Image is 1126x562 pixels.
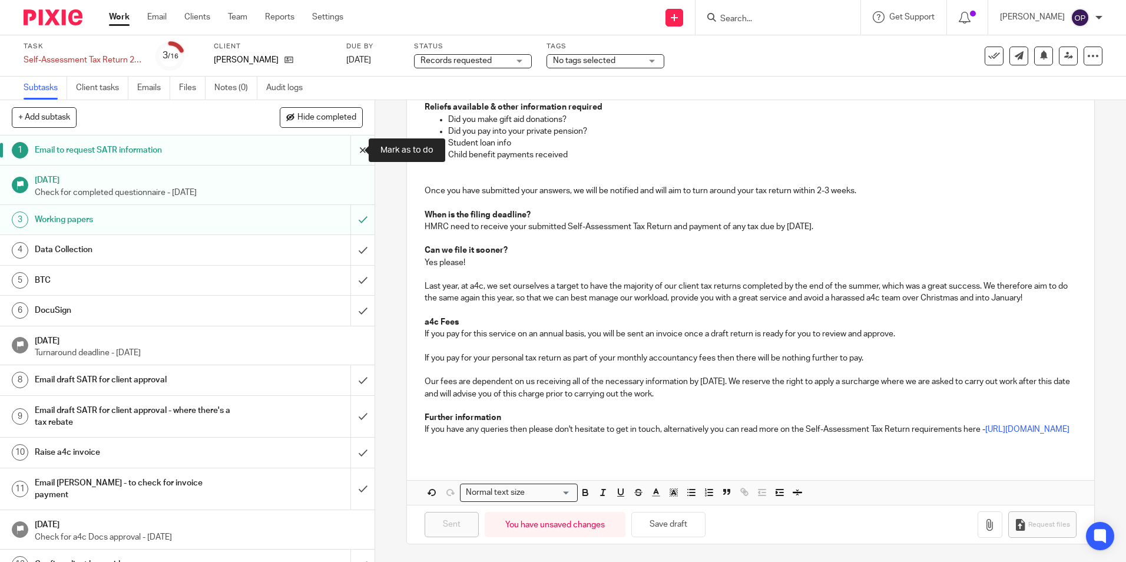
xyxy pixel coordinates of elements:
[228,11,247,23] a: Team
[35,474,237,504] h1: Email [PERSON_NAME] - to check for invoice payment
[24,42,141,51] label: Task
[35,187,363,199] p: Check for completed questionnaire - [DATE]
[460,484,578,502] div: Search for option
[24,9,82,25] img: Pixie
[297,113,356,123] span: Hide completed
[147,11,167,23] a: Email
[214,77,257,100] a: Notes (0)
[425,211,531,219] strong: When is the filing deadline?
[425,414,501,422] strong: Further information
[35,444,237,461] h1: Raise a4c invoice
[553,57,615,65] span: No tags selected
[448,114,1076,125] p: Did you make gift aid donations?
[312,11,343,23] a: Settings
[214,54,279,66] p: [PERSON_NAME]
[1071,8,1089,27] img: svg%3E
[35,371,237,389] h1: Email draft SATR for client approval
[35,531,363,543] p: Check for a4c Docs approval - [DATE]
[425,424,1076,435] p: If you have any queries then please don't hesitate to get in touch, alternatively you can read mo...
[425,318,459,326] strong: a4c Fees
[719,14,825,25] input: Search
[485,512,625,537] div: You have unsaved changes
[12,481,28,497] div: 11
[24,54,141,66] div: Self-Assessment Tax Return 2025
[425,185,1076,197] p: Once you have submitted your answers, we will be notified and will aim to turn around your tax re...
[35,302,237,319] h1: DocuSign
[12,408,28,425] div: 9
[35,516,363,531] h1: [DATE]
[12,444,28,461] div: 10
[528,487,571,499] input: Search for option
[168,53,178,59] small: /16
[24,77,67,100] a: Subtasks
[35,402,237,432] h1: Email draft SATR for client approval - where there's a tax rebate
[346,42,399,51] label: Due by
[425,352,1076,364] p: If you pay for your personal tax return as part of your monthly accountancy fees then there will ...
[12,211,28,228] div: 3
[425,376,1076,400] p: Our fees are dependent on us receiving all of the necessary information by [DATE]. We reserve the...
[12,372,28,388] div: 8
[12,302,28,319] div: 6
[448,149,1076,161] p: Child benefit payments received
[1028,520,1070,530] span: Request files
[35,171,363,186] h1: [DATE]
[35,211,237,229] h1: Working papers
[184,11,210,23] a: Clients
[425,328,1076,340] p: If you pay for this service on an annual basis, you will be sent an invoice once a draft return i...
[631,512,706,537] button: Save draft
[179,77,206,100] a: Files
[265,11,294,23] a: Reports
[425,512,479,537] input: Sent
[425,246,508,254] strong: Can we file it sooner?
[889,13,935,21] span: Get Support
[280,107,363,127] button: Hide completed
[35,347,363,359] p: Turnaround deadline - [DATE]
[425,103,602,111] strong: Reliefs available & other information required
[35,272,237,289] h1: BTC
[1008,511,1077,538] button: Request files
[266,77,312,100] a: Audit logs
[35,332,363,347] h1: [DATE]
[425,221,1076,233] p: HMRC need to receive your submitted Self-Assessment Tax Return and payment of any tax due by [DATE].
[985,425,1069,434] a: [URL][DOMAIN_NAME]
[448,137,1076,149] p: Student loan info
[420,57,492,65] span: Records requested
[12,107,77,127] button: + Add subtask
[346,56,371,64] span: [DATE]
[109,11,130,23] a: Work
[214,42,332,51] label: Client
[448,125,1076,137] p: Did you pay into your private pension?
[12,272,28,289] div: 5
[425,280,1076,305] p: Last year, at a4c, we set ourselves a target to have the majority of our client tax returns compl...
[137,77,170,100] a: Emails
[163,49,178,62] div: 3
[547,42,664,51] label: Tags
[463,487,527,499] span: Normal text size
[425,257,1076,269] p: Yes please!
[76,77,128,100] a: Client tasks
[12,142,28,158] div: 1
[1000,11,1065,23] p: [PERSON_NAME]
[35,241,237,259] h1: Data Collection
[414,42,532,51] label: Status
[35,141,237,159] h1: Email to request SATR information
[12,242,28,259] div: 4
